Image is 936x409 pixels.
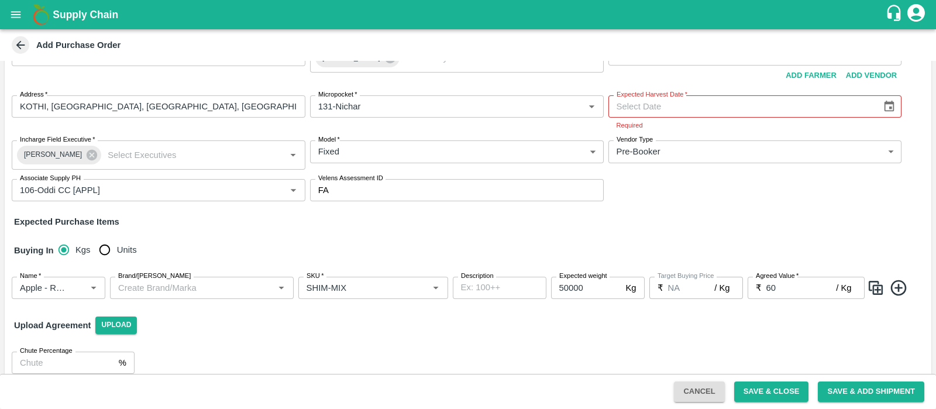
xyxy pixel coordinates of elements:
[12,95,305,118] input: Address
[20,271,41,281] label: Name
[551,277,621,299] input: 0.0
[674,381,724,402] button: Cancel
[658,281,663,294] p: ₹
[118,271,191,281] label: Brand/[PERSON_NAME]
[17,146,101,164] div: [PERSON_NAME]
[95,317,137,334] span: Upload
[58,238,146,262] div: buying_in
[714,281,729,294] p: / Kg
[20,174,81,183] label: Associate Supply PH
[617,135,653,145] label: Vendor Type
[766,277,837,299] input: 0.0
[53,6,885,23] a: Supply Chain
[878,95,900,118] button: Choose date
[318,174,383,183] label: Velens Assessment ID
[318,184,329,197] p: FA
[617,90,687,99] label: Expected Harvest Date
[29,3,53,26] img: logo
[818,381,924,402] button: Save & Add Shipment
[53,9,118,20] b: Supply Chain
[584,99,599,114] button: Open
[113,280,271,295] input: Create Brand/Marka
[617,120,894,130] p: Required
[781,66,841,86] button: Add Farmer
[15,183,267,198] input: Associate Supply PH
[20,346,73,356] label: Chute Percentage
[15,280,67,295] input: Name
[668,277,715,299] input: 0.0
[17,149,89,161] span: [PERSON_NAME]
[734,381,809,402] button: Save & Close
[836,281,851,294] p: / Kg
[117,243,137,256] span: Units
[307,271,324,281] label: SKU
[318,135,340,145] label: Model
[302,280,410,295] input: SKU
[285,147,301,163] button: Open
[461,271,494,281] label: Description
[428,280,443,295] button: Open
[103,147,267,163] input: Select Executives
[756,281,762,294] p: ₹
[285,183,301,198] button: Open
[2,1,29,28] button: open drawer
[274,280,289,295] button: Open
[617,145,660,158] p: Pre-Booker
[756,271,799,281] label: Agreed Value
[14,321,91,330] strong: Upload Agreement
[608,95,873,118] input: Select Date
[906,2,927,27] div: account of current user
[75,243,91,256] span: Kgs
[20,135,95,145] label: Incharge Field Executive
[318,145,339,158] p: Fixed
[20,90,47,99] label: Address
[885,4,906,25] div: customer-support
[12,352,114,374] input: Chute
[559,271,607,281] label: Expected weight
[119,356,126,369] p: %
[867,279,885,298] img: CloneIcon
[36,40,121,50] b: Add Purchase Order
[625,281,636,294] p: Kg
[841,66,901,86] button: Add Vendor
[86,280,101,295] button: Open
[14,217,119,226] strong: Expected Purchase Items
[318,90,357,99] label: Micropocket
[314,99,566,114] input: Micropocket
[9,238,58,263] h6: Buying In
[658,271,714,281] label: Target Buying Price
